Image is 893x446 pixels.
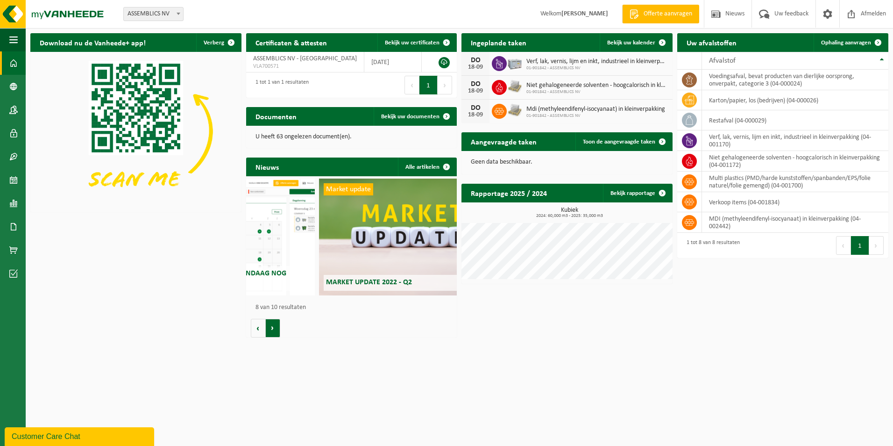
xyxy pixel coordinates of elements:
span: ASSEMBLICS NV [123,7,184,21]
span: Bekijk uw kalender [607,40,655,46]
div: 1 tot 1 van 1 resultaten [251,75,309,95]
p: Geen data beschikbaar. [471,159,663,165]
div: 18-09 [466,88,485,94]
button: Next [438,76,452,94]
span: Offerte aanvragen [641,9,695,19]
button: Previous [836,236,851,255]
div: 18-09 [466,64,485,71]
span: Toon de aangevraagde taken [583,139,655,145]
td: karton/papier, los (bedrijven) (04-000026) [702,90,888,110]
span: Afvalstof [709,57,736,65]
button: 1 [851,236,869,255]
span: 01-901842 - ASSEMBLICS NV [526,89,668,95]
span: VLA700571 [253,63,357,70]
a: Bekijk uw certificaten [377,33,456,52]
span: Verberg [204,40,224,46]
td: restafval (04-000029) [702,110,888,130]
span: Market update [324,183,373,195]
h2: Documenten [246,107,306,125]
td: verkoop items (04-001834) [702,192,888,212]
div: 18-09 [466,112,485,118]
button: Verberg [196,33,241,52]
a: Offerte aanvragen [622,5,699,23]
h2: Uw afvalstoffen [677,33,746,51]
h2: Nieuws [246,158,288,176]
div: DO [466,80,485,88]
span: Market update 2022 - Q2 [326,279,412,286]
span: 2024: 60,000 m3 - 2025: 35,000 m3 [466,214,673,218]
span: 01-901842 - ASSEMBLICS NV [526,65,668,71]
h2: Ingeplande taken [461,33,536,51]
h3: Kubiek [466,207,673,218]
td: verf, lak, vernis, lijm en inkt, industrieel in kleinverpakking (04-001170) [702,130,888,151]
img: LP-PA-00000-WDN-11 [507,102,523,118]
td: MDI (methyleendifenyl-isocyanaat) in kleinverpakking (04-002442) [702,212,888,233]
span: 01-901842 - ASSEMBLICS NV [526,113,665,119]
button: 1 [419,76,438,94]
a: Market update Market update 2022 - Q2 [319,179,526,295]
a: Bekijk rapportage [603,184,672,202]
span: Verf, lak, vernis, lijm en inkt, industrieel in kleinverpakking [526,58,668,65]
div: DO [466,57,485,64]
button: Vorige [251,319,266,338]
span: Ophaling aanvragen [821,40,871,46]
span: ASSEMBLICS NV - [GEOGRAPHIC_DATA] [253,55,357,62]
p: 8 van 10 resultaten [255,304,453,311]
button: Previous [404,76,419,94]
img: PB-LB-0680-HPE-GY-11 [507,55,523,71]
span: ASSEMBLICS NV [124,7,183,21]
strong: [PERSON_NAME] [561,10,608,17]
span: Mdi (methyleendifenyl-isocyanaat) in kleinverpakking [526,106,665,113]
button: Volgende [266,319,280,338]
h2: Download nu de Vanheede+ app! [30,33,155,51]
button: Next [869,236,884,255]
span: Niet gehalogeneerde solventen - hoogcalorisch in kleinverpakking [526,82,668,89]
img: Download de VHEPlus App [30,52,241,210]
span: Bekijk uw certificaten [385,40,439,46]
iframe: chat widget [5,425,156,446]
td: multi plastics (PMD/harde kunststoffen/spanbanden/EPS/folie naturel/folie gemengd) (04-001700) [702,172,888,192]
div: DO [466,104,485,112]
h2: Aangevraagde taken [461,132,546,151]
div: 1 tot 8 van 8 resultaten [682,235,740,256]
a: Toon de aangevraagde taken [575,132,672,151]
h2: Rapportage 2025 / 2024 [461,184,556,202]
span: Bekijk uw documenten [381,114,439,120]
td: niet gehalogeneerde solventen - hoogcalorisch in kleinverpakking (04-001172) [702,151,888,172]
p: U heeft 63 ongelezen document(en). [255,134,448,140]
td: voedingsafval, bevat producten van dierlijke oorsprong, onverpakt, categorie 3 (04-000024) [702,70,888,90]
h2: Certificaten & attesten [246,33,336,51]
a: Bekijk uw kalender [600,33,672,52]
a: Alle artikelen [398,158,456,176]
td: [DATE] [364,52,422,72]
img: LP-PA-00000-WDN-11 [507,79,523,94]
a: Bekijk uw documenten [374,107,456,126]
a: Ophaling aanvragen [814,33,887,52]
